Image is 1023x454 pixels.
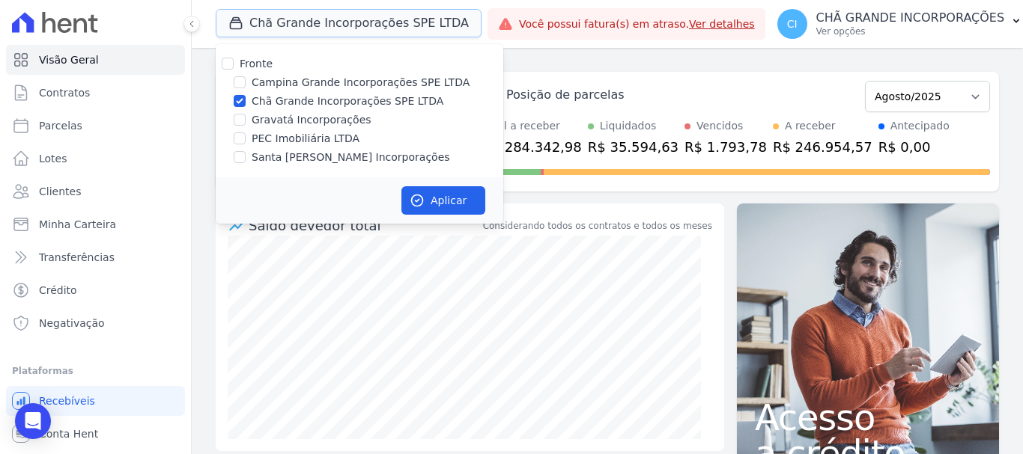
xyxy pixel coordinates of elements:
[6,78,185,108] a: Contratos
[6,308,185,338] a: Negativação
[6,386,185,416] a: Recebíveis
[689,18,755,30] a: Ver detalhes
[6,209,185,239] a: Minha Carteira
[483,219,712,233] div: Considerando todos os contratos e todos os meses
[6,177,185,206] a: Clientes
[6,45,185,75] a: Visão Geral
[600,118,657,134] div: Liquidados
[15,403,51,439] div: Open Intercom Messenger
[39,283,77,298] span: Crédito
[39,426,98,441] span: Conta Hent
[787,19,798,29] span: CI
[39,250,115,265] span: Transferências
[216,9,482,37] button: Chã Grande Incorporações SPE LTDA
[6,144,185,174] a: Lotes
[39,393,95,408] span: Recebíveis
[401,186,485,215] button: Aplicar
[12,362,179,380] div: Plataformas
[252,75,470,91] label: Campina Grande Incorporações SPE LTDA
[252,150,450,165] label: Santa [PERSON_NAME] Incorporações
[39,118,82,133] span: Parcelas
[785,118,836,134] div: A receber
[696,118,743,134] div: Vencidos
[878,137,950,157] div: R$ 0,00
[506,86,625,104] div: Posição de parcelas
[773,137,872,157] div: R$ 246.954,57
[39,217,116,232] span: Minha Carteira
[588,137,679,157] div: R$ 35.594,63
[816,25,1005,37] p: Ver opções
[482,118,582,134] div: Total a receber
[684,137,767,157] div: R$ 1.793,78
[249,215,480,236] div: Saldo devedor total
[890,118,950,134] div: Antecipado
[816,10,1005,25] p: CHÃ GRANDE INCORPORAÇÕES
[755,399,981,435] span: Acesso
[252,131,359,147] label: PEC Imobiliária LTDA
[39,184,81,199] span: Clientes
[252,112,371,128] label: Gravatá Incorporações
[39,52,99,67] span: Visão Geral
[39,316,105,331] span: Negativação
[6,419,185,449] a: Conta Hent
[482,137,582,157] div: R$ 284.342,98
[240,58,273,70] label: Fronte
[39,85,90,100] span: Contratos
[6,242,185,272] a: Transferências
[6,275,185,305] a: Crédito
[252,93,443,109] label: Chã Grande Incorporações SPE LTDA
[519,16,755,32] span: Você possui fatura(s) em atraso.
[6,111,185,141] a: Parcelas
[39,151,67,166] span: Lotes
